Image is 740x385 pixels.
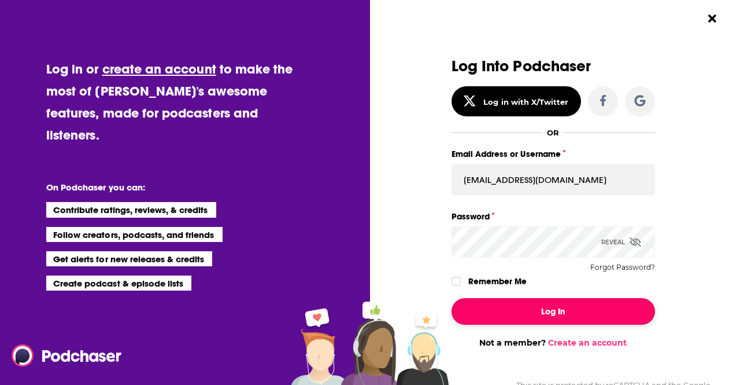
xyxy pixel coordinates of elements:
label: Email Address or Username [452,146,655,162]
button: Forgot Password? [590,263,655,272]
li: Contribute ratings, reviews, & credits [46,202,216,217]
div: Reveal [601,226,641,258]
li: Follow creators, podcasts, and friends [46,227,223,242]
div: OR [547,128,559,137]
label: Password [452,209,655,224]
button: Log In [452,298,655,325]
li: Create podcast & episode lists [46,276,191,291]
label: Remember Me [468,274,527,289]
a: Podchaser - Follow, Share and Rate Podcasts [12,344,113,366]
a: Create an account [548,338,627,348]
input: Email Address or Username [452,164,655,195]
button: Log in with X/Twitter [452,86,581,116]
li: On Podchaser you can: [46,182,277,193]
h3: Log Into Podchaser [452,58,655,75]
img: Podchaser - Follow, Share and Rate Podcasts [12,344,123,366]
div: Not a member? [452,338,655,348]
a: create an account [102,61,216,77]
div: Log in with X/Twitter [483,97,568,107]
button: Close Button [701,8,723,30]
li: Get alerts for new releases & credits [46,251,212,266]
